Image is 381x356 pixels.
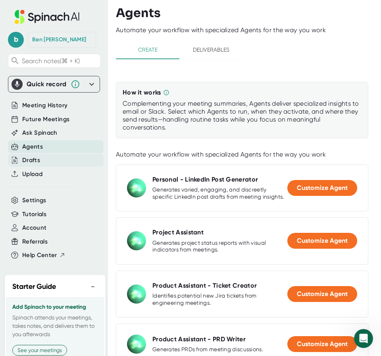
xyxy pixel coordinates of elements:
[152,346,263,353] div: Generates PRDs from meeting discussions.
[127,284,146,304] img: Product Assistant - Ticket Creator
[22,251,57,260] span: Help Center
[22,128,58,137] button: Ask Spinach
[127,231,146,250] img: Project Assistant
[22,223,46,232] button: Account
[297,237,348,244] span: Customize Agent
[22,210,46,219] button: Tutorials
[32,36,86,43] div: Ben Litvin
[152,176,258,184] div: Personal - LinkedIn Post Generator
[123,100,362,132] div: Complementing your meeting summaries, Agents deliver specialized insights to email or Slack. Sele...
[88,281,98,292] button: −
[123,89,161,97] div: How it works
[27,80,67,88] div: Quick record
[163,89,169,96] svg: Complementing your meeting summaries, Agents deliver specialized insights to email or Slack. Sele...
[22,237,48,246] button: Referrals
[121,45,175,55] span: Create
[12,76,96,92] div: Quick record
[297,290,348,298] span: Customize Agent
[152,335,246,343] div: Product Assistant - PRD Writer
[22,170,42,179] button: Upload
[22,142,43,151] button: Agents
[22,101,67,110] button: Meeting History
[12,345,67,356] button: See your meetings
[184,45,238,55] span: Deliverables
[116,6,161,20] h3: Agents
[116,151,368,159] div: Automate your workflow with specialized Agents for the way you work
[127,178,146,197] img: Personal - LinkedIn Post Generator
[354,329,373,348] iframe: Intercom live chat
[12,281,56,292] h2: Starter Guide
[152,292,287,306] div: Identifies potential new Jira tickets from engineering meetings.
[116,26,381,34] div: Automate your workflow with specialized Agents for the way you work
[152,228,204,236] div: Project Assistant
[22,115,69,124] button: Future Meetings
[22,251,65,260] button: Help Center
[22,156,40,165] button: Drafts
[12,313,98,339] p: Spinach attends your meetings, takes notes, and delivers them to you afterwards
[287,286,357,302] button: Customize Agent
[127,335,146,354] img: Product Assistant - PRD Writer
[287,336,357,352] button: Customize Agent
[287,180,357,196] button: Customize Agent
[287,233,357,249] button: Customize Agent
[22,196,46,205] button: Settings
[22,57,80,65] span: Search notes (⌘ + K)
[152,282,257,290] div: Product Assistant - Ticket Creator
[152,186,287,200] div: Generates varied, engaging, and discreetly specific LinkedIn post drafts from meeting insights.
[152,240,287,253] div: Generates project status reports with visual indicators from meetings.
[297,184,348,192] span: Customize Agent
[8,32,24,48] span: b
[297,340,348,348] span: Customize Agent
[12,304,98,310] h3: Add Spinach to your meeting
